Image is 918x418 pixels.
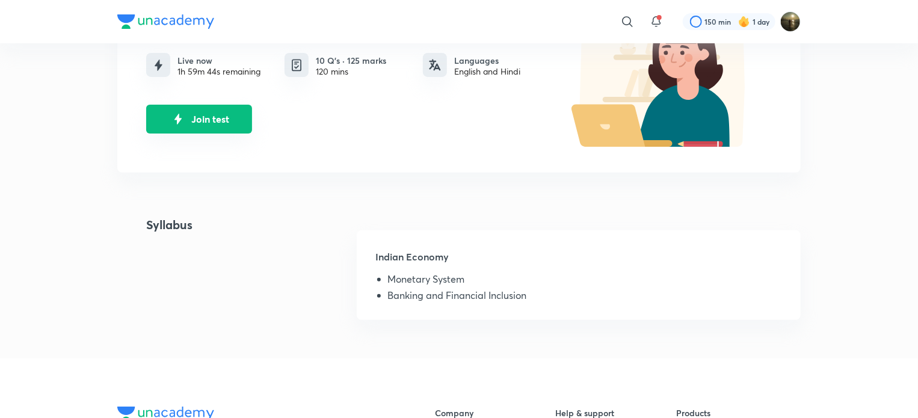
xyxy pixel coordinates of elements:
[177,67,260,76] div: 1h 59m 44s remaining
[780,11,801,32] img: Omkar Gote
[117,216,193,334] h4: Syllabus
[316,54,386,67] h6: 10 Q’s · 125 marks
[177,54,260,67] h6: Live now
[289,58,304,73] img: quiz info
[169,110,187,128] img: live-icon
[151,58,166,73] img: live-icon
[146,105,252,134] button: Join test
[117,14,214,29] img: Company Logo
[388,274,781,289] li: Monetary System
[454,67,520,76] div: English and Hindi
[429,59,441,71] img: languages
[388,290,781,306] li: Banking and Financial Inclusion
[376,250,781,274] h5: Indian Economy
[316,67,386,76] div: 120 mins
[454,54,520,67] h6: Languages
[738,16,750,28] img: streak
